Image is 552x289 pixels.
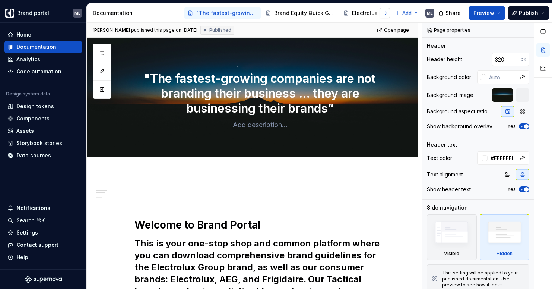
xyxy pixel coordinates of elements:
[4,41,82,53] a: Documentation
[507,123,516,129] label: Yes
[402,10,412,16] span: Add
[184,6,391,21] div: Page tree
[16,139,62,147] div: Storybook stories
[4,125,82,137] a: Assets
[427,154,452,162] div: Text color
[5,9,14,18] img: 1131f18f-9b94-42a4-847a-eabb54481545.png
[93,9,177,17] div: Documentation
[16,56,40,63] div: Analytics
[4,53,82,65] a: Analytics
[16,43,56,51] div: Documentation
[4,113,82,125] a: Components
[488,151,516,165] input: Auto
[4,227,82,239] a: Settings
[74,10,80,16] div: ML
[16,115,50,122] div: Components
[262,7,339,19] a: Brand Equity Quick Guides
[16,152,51,159] div: Data sources
[393,8,421,18] button: Add
[16,127,34,135] div: Assets
[497,251,513,257] div: Hidden
[131,27,197,33] div: published this page on [DATE]
[486,70,516,84] input: Auto
[16,217,45,224] div: Search ⌘K
[4,214,82,226] button: Search ⌘K
[16,68,61,75] div: Code automation
[384,27,409,33] span: Open page
[134,218,388,232] h1: Welcome to Brand Portal
[184,7,261,19] a: "The fastest-growing companies are not branding their business … they are businessing their brands”
[93,27,130,33] span: [PERSON_NAME]
[16,229,38,236] div: Settings
[16,103,54,110] div: Design tokens
[17,9,49,17] div: Brand portal
[209,27,231,33] span: Published
[427,56,462,63] div: Header height
[4,150,82,161] a: Data sources
[427,73,471,81] div: Background color
[375,25,412,35] a: Open page
[473,9,494,17] span: Preview
[427,108,488,115] div: Background aspect ratio
[340,7,380,19] a: Electrolux
[469,6,505,20] button: Preview
[25,276,62,283] svg: Supernova Logo
[427,91,473,99] div: Background image
[16,31,31,38] div: Home
[508,6,549,20] button: Publish
[427,42,446,50] div: Header
[4,66,82,78] a: Code automation
[427,10,433,16] div: ML
[1,5,85,21] button: Brand portalML
[274,9,336,17] div: Brand Equity Quick Guides
[196,9,258,17] div: "The fastest-growing companies are not branding their business … they are businessing their brands”
[4,137,82,149] a: Storybook stories
[442,270,524,288] div: This setting will be applied to your published documentation. Use preview to see how it looks.
[4,100,82,112] a: Design tokens
[427,204,468,211] div: Side navigation
[427,186,471,193] div: Show header text
[445,9,461,17] span: Share
[352,9,377,17] div: Electrolux
[6,91,50,97] div: Design system data
[16,254,28,261] div: Help
[4,251,82,263] button: Help
[507,186,516,192] label: Yes
[427,123,492,130] div: Show background overlay
[16,241,58,249] div: Contact support
[133,70,387,117] textarea: "The fastest-growing companies are not branding their business … they are businessing their brands”
[16,204,50,212] div: Notifications
[427,171,463,178] div: Text alignment
[435,6,466,20] button: Share
[519,9,538,17] span: Publish
[444,251,459,257] div: Visible
[4,29,82,41] a: Home
[427,141,457,148] div: Header text
[492,53,521,66] input: Auto
[427,214,477,260] div: Visible
[4,239,82,251] button: Contact support
[480,214,530,260] div: Hidden
[4,202,82,214] button: Notifications
[521,56,526,62] p: px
